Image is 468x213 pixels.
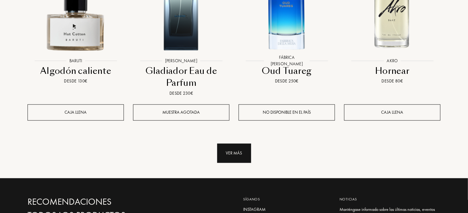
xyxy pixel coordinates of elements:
font: Ver más [226,150,242,156]
font: Desde 230€ [169,91,193,96]
font: Desde 130€ [64,78,87,84]
font: Desde 250€ [275,78,299,84]
font: Instagram [243,207,266,212]
font: Recomendaciones [28,196,112,208]
font: Oud Tuareg [262,65,312,77]
font: No disponible en el país [263,110,311,115]
font: Hornear [375,65,410,77]
a: Recomendaciones [28,197,159,207]
font: Muestra agotada [163,110,200,115]
font: Síganos [243,197,260,202]
font: Caja llena [381,110,403,115]
font: Gladiador Eau de Parfum [146,65,217,89]
font: Caja llena [65,110,87,115]
font: Desde 80€ [382,78,403,84]
a: Instagram [243,207,330,213]
font: Algodón caliente [40,65,111,77]
font: Noticias [340,197,357,202]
